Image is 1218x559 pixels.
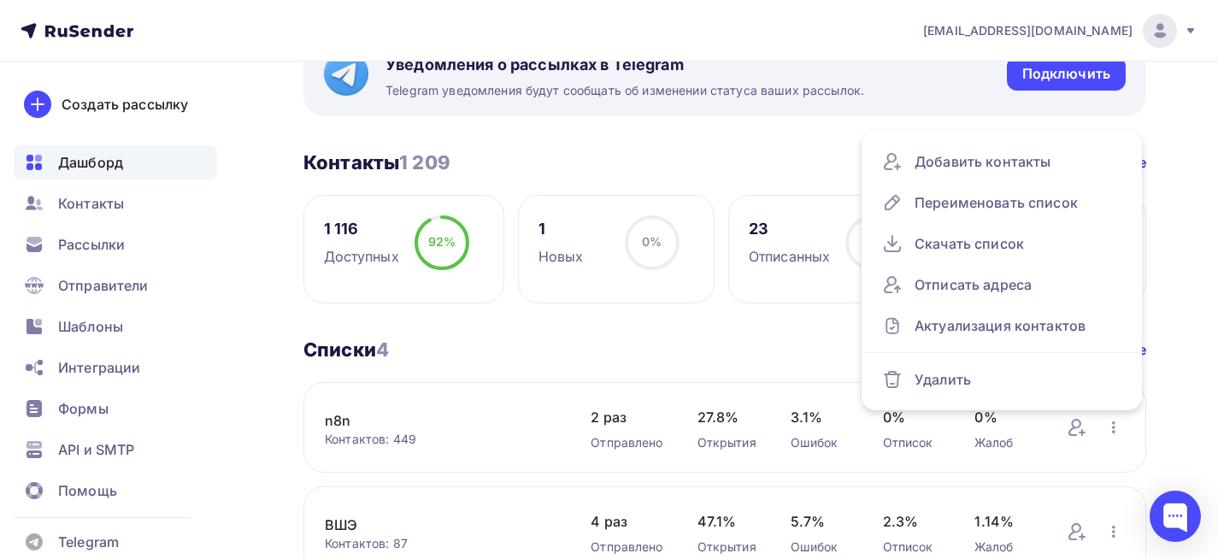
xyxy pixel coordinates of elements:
div: Создать рассылку [62,94,188,115]
span: 5.7% [791,511,849,532]
span: Дашборд [58,152,123,173]
div: Новых [538,246,584,267]
span: 0% [883,407,941,427]
div: Отписать адреса [882,271,1121,298]
a: Рассылки [14,227,217,262]
a: Шаблоны [14,309,217,344]
a: Отправители [14,268,217,303]
div: Ошибок [791,538,849,556]
a: ВШЭ [325,515,556,535]
div: Скачать список [882,230,1121,257]
span: 1.14% [974,511,1033,532]
div: 1 116 [324,219,399,239]
span: 2.3% [883,511,941,532]
span: 4 [376,338,389,361]
a: Дашборд [14,145,217,179]
span: Уведомления о рассылках в Telegram [385,55,864,75]
a: Контакты [14,186,217,221]
div: Отписок [883,434,941,451]
span: Интеграции [58,357,140,378]
span: Шаблоны [58,316,123,337]
span: 0% [974,407,1033,427]
span: Рассылки [58,234,125,255]
span: Отправители [58,275,149,296]
div: Отписок [883,538,941,556]
h3: Контакты [303,150,450,174]
div: Добавить контакты [882,148,1121,175]
div: Отправлено [591,538,662,556]
div: Контактов: 449 [325,431,556,448]
a: n8n [325,410,556,431]
div: Контактов: 87 [325,535,556,552]
div: Отправлено [591,434,662,451]
span: Telegram [58,532,119,552]
span: Telegram уведомления будут сообщать об изменении статуса ваших рассылок. [385,82,864,99]
span: 47.1% [697,511,756,532]
div: Доступных [324,246,399,267]
div: Отписанных [749,246,830,267]
div: Актуализация контактов [882,312,1121,339]
span: 2 раз [591,407,662,427]
a: Формы [14,391,217,426]
a: [EMAIL_ADDRESS][DOMAIN_NAME] [923,14,1197,48]
span: Контакты [58,193,124,214]
h3: Списки [303,338,389,362]
span: 92% [428,234,456,249]
div: Жалоб [974,538,1033,556]
span: 27.8% [697,407,756,427]
div: Подключить [1022,64,1110,84]
div: Открытия [697,538,756,556]
span: 4 раз [591,511,662,532]
div: Жалоб [974,434,1033,451]
div: Удалить [882,366,1121,393]
span: Помощь [58,480,117,501]
span: 3.1% [791,407,849,427]
span: Формы [58,398,109,419]
span: 1 209 [399,151,450,174]
span: [EMAIL_ADDRESS][DOMAIN_NAME] [923,22,1133,39]
span: 0% [642,234,662,249]
div: Ошибок [791,434,849,451]
span: API и SMTP [58,439,134,460]
div: Открытия [697,434,756,451]
div: 1 [538,219,584,239]
div: 23 [749,219,830,239]
div: Переименовать список [882,189,1121,216]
